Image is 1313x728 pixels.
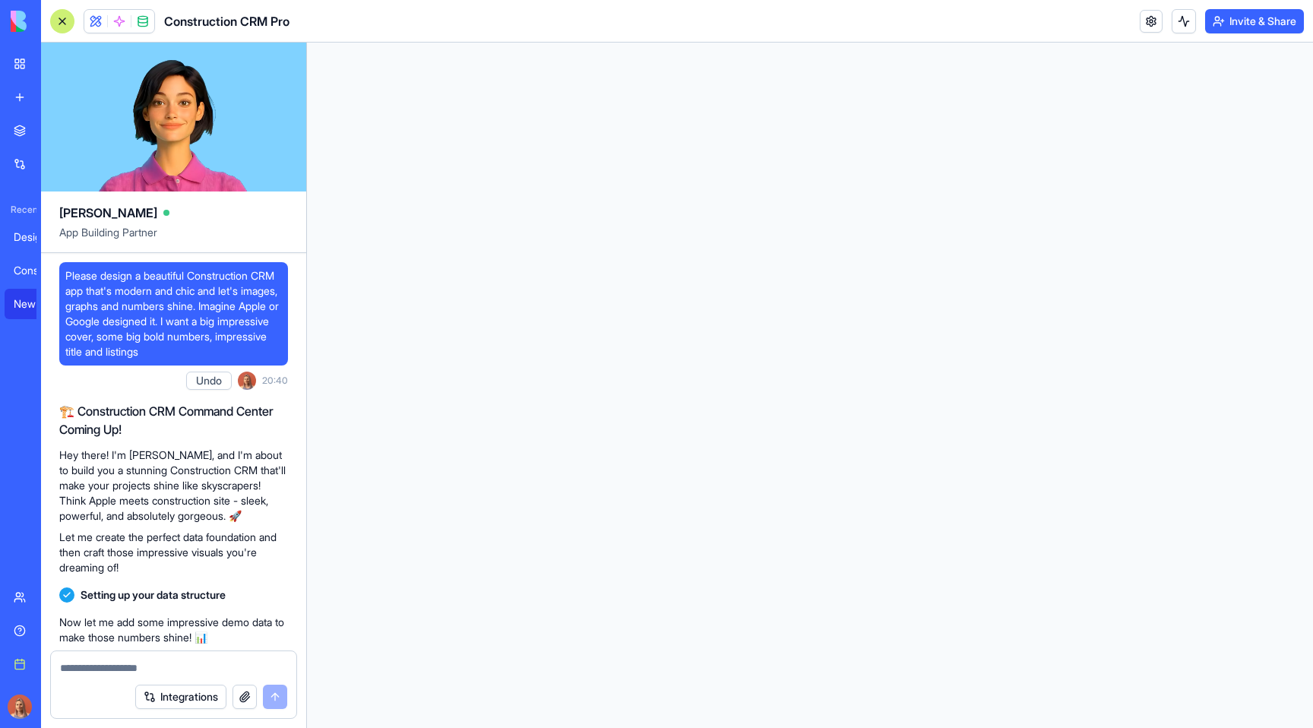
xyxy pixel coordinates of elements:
[59,448,288,524] p: Hey there! I'm [PERSON_NAME], and I'm about to build you a stunning Construction CRM that'll make...
[5,204,36,216] span: Recent
[186,372,232,390] button: Undo
[65,268,282,359] span: Please design a beautiful Construction CRM app that's modern and chic and let's images, graphs an...
[5,222,65,252] a: Design Task Kanban
[81,587,226,603] span: Setting up your data structure
[11,11,105,32] img: logo
[14,263,56,278] div: Construction CRM Pro
[14,296,56,312] div: New App
[5,289,65,319] a: New App
[8,695,32,719] img: Marina_gj5dtt.jpg
[59,615,288,645] p: Now let me add some impressive demo data to make those numbers shine! 📊
[135,685,226,709] button: Integrations
[5,255,65,286] a: Construction CRM Pro
[14,229,56,245] div: Design Task Kanban
[1205,9,1304,33] button: Invite & Share
[59,225,288,252] span: App Building Partner
[238,372,256,390] img: Marina_gj5dtt.jpg
[59,204,157,222] span: [PERSON_NAME]
[164,12,289,30] h1: Construction CRM Pro
[59,530,288,575] p: Let me create the perfect data foundation and then craft those impressive visuals you're dreaming...
[59,402,288,438] h2: 🏗️ Construction CRM Command Center Coming Up!
[262,375,288,387] span: 20:40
